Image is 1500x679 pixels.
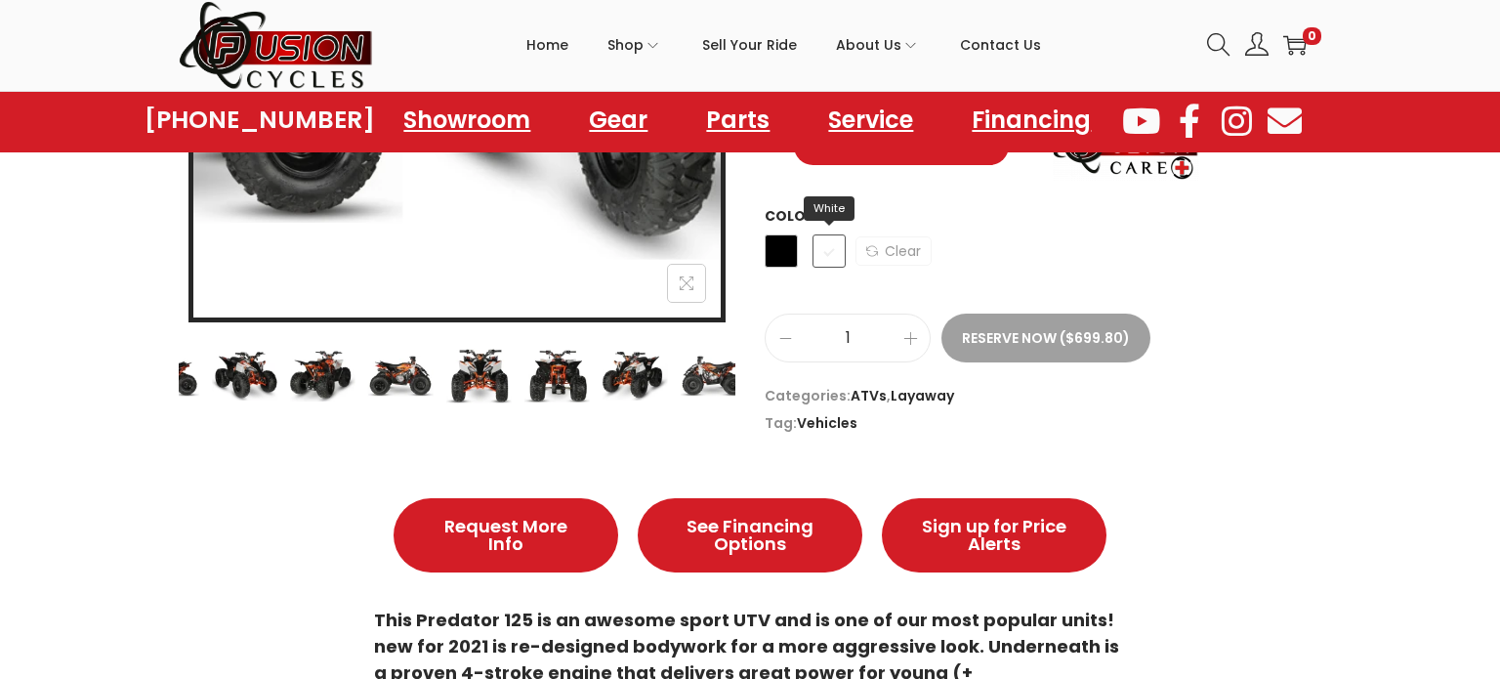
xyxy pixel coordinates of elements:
a: Gear [569,98,667,143]
span: See Financing Options [677,518,823,553]
span: Categories: , [765,382,1321,409]
a: About Us [836,1,921,89]
a: Sell Your Ride [702,1,797,89]
img: Product image [444,342,513,410]
a: ATVs [851,386,887,405]
nav: Primary navigation [374,1,1192,89]
a: Financing [952,98,1110,143]
span: Sign up for Price Alerts [921,518,1067,553]
a: Clear [855,236,932,266]
span: About Us [836,21,901,69]
a: Service [809,98,933,143]
span: Request More Info [433,518,579,553]
a: Layaway [891,386,954,405]
a: Home [526,1,568,89]
a: Showroom [384,98,550,143]
input: Product quantity [766,324,930,352]
a: [PHONE_NUMBER] [145,106,375,134]
img: Product image [679,342,747,410]
a: Shop [607,1,663,89]
button: Reserve Now ($699.80) [941,314,1150,362]
span: Contact Us [960,21,1041,69]
a: Vehicles [797,413,857,433]
a: Sign up for Price Alerts [882,498,1106,573]
span: Tag: [765,409,1321,437]
img: Product image [210,342,278,410]
img: Product image [288,342,356,410]
nav: Menu [384,98,1110,143]
a: Contact Us [960,1,1041,89]
img: Product image [132,342,200,410]
span: Home [526,21,568,69]
span: APPLY FOR FINANCING [817,139,985,153]
span: Sell Your Ride [702,21,797,69]
img: Product image [522,342,591,410]
a: Parts [687,98,789,143]
label: Color [765,206,814,226]
a: Request More Info [394,498,618,573]
span: White [804,196,854,221]
a: See Financing Options [638,498,862,573]
img: Product image [366,342,435,410]
span: Shop [607,21,644,69]
a: 0 [1283,33,1307,57]
img: Product image [601,342,669,410]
